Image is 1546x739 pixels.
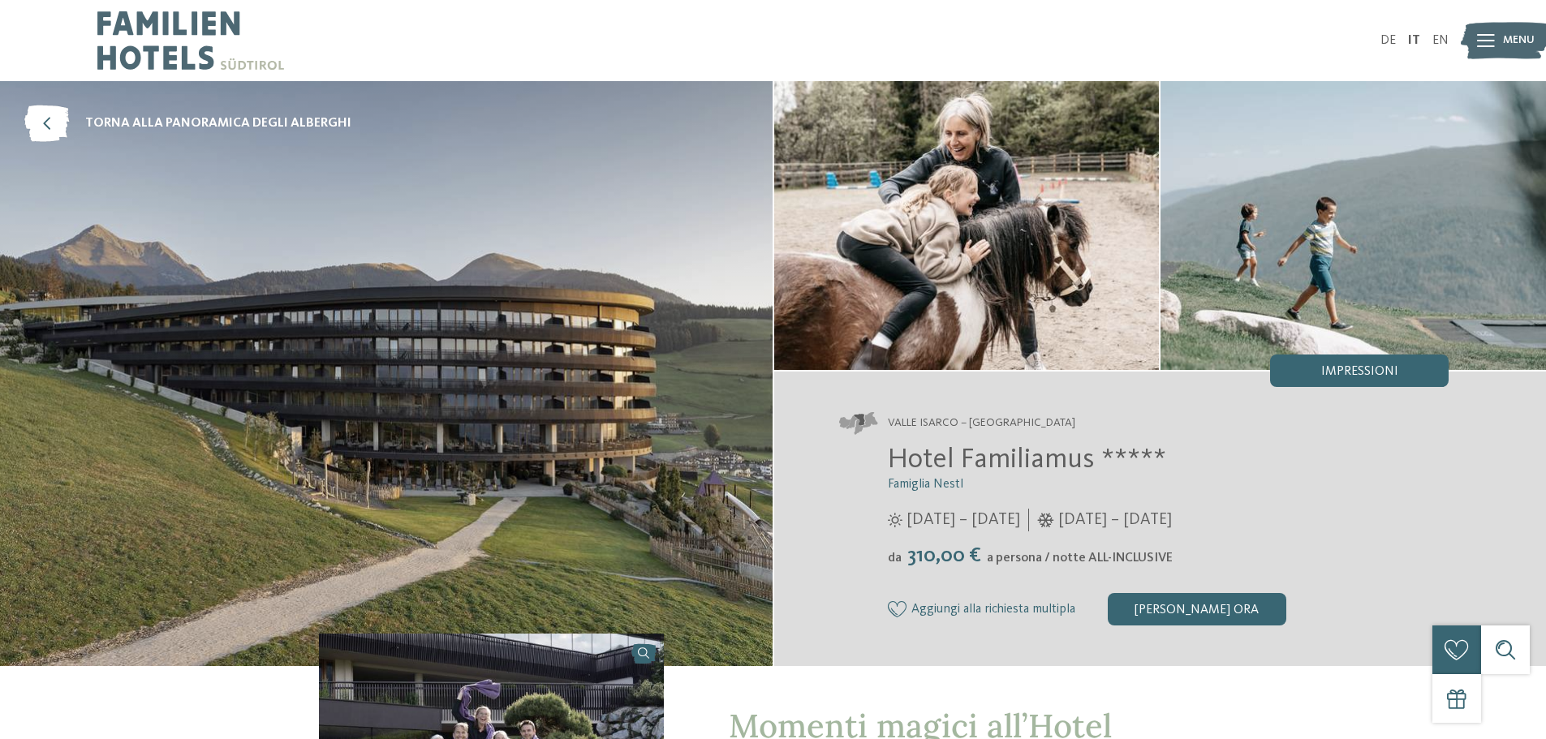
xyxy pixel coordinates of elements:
[1161,81,1546,370] img: Family hotel a Maranza
[1037,513,1054,527] i: Orari d'apertura inverno
[888,513,902,527] i: Orari d'apertura estate
[24,105,351,142] a: torna alla panoramica degli alberghi
[903,545,985,566] span: 310,00 €
[888,552,902,565] span: da
[85,114,351,132] span: torna alla panoramica degli alberghi
[774,81,1160,370] img: Family hotel a Maranza
[987,552,1173,565] span: a persona / notte ALL-INCLUSIVE
[1408,34,1420,47] a: IT
[1380,34,1396,47] a: DE
[911,603,1075,617] span: Aggiungi alla richiesta multipla
[906,509,1020,531] span: [DATE] – [DATE]
[888,415,1075,432] span: Valle Isarco – [GEOGRAPHIC_DATA]
[1321,365,1398,378] span: Impressioni
[1432,34,1449,47] a: EN
[1058,509,1172,531] span: [DATE] – [DATE]
[888,478,963,491] span: Famiglia Nestl
[1108,593,1286,625] div: [PERSON_NAME] ora
[1503,32,1535,49] span: Menu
